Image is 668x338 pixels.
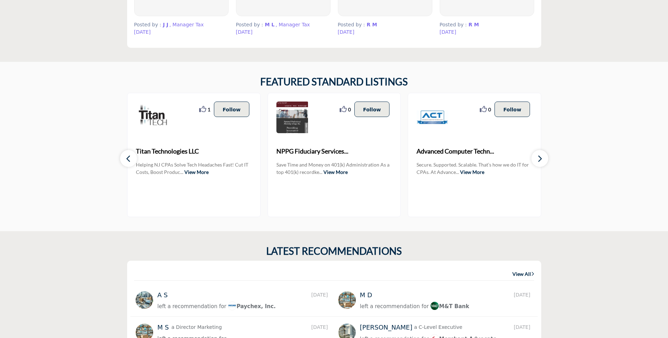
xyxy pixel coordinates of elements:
span: ... [180,169,183,175]
h5: M S [157,324,170,331]
h5: [PERSON_NAME] [360,325,413,333]
a: Advanced Computer Techn... [417,142,532,161]
p: Posted by : [338,21,432,28]
a: Titan Technologies LLC [136,142,252,161]
p: Secure. Supported. Scalable. That’s how we do IT for CPAs. At Advance [417,161,532,175]
span: L [271,22,275,27]
span: Advanced Computer Techn... [417,147,532,156]
a: View All [512,271,534,278]
p: Posted by : [134,21,229,28]
p: Helping NJ CPAs Solve Tech Headaches Fast! Cut IT Costs, Boost Produc [136,161,252,175]
p: Save Time and Money on 401(k) Administration As a top 401(k) recordke [276,161,392,175]
span: [DATE] [134,29,151,35]
span: [DATE] [311,291,330,299]
span: J [166,22,168,27]
span: J [163,22,165,27]
span: 0 [348,106,351,113]
b: NPPG Fiduciary Services, LLC [276,142,392,161]
a: View More [323,169,348,175]
button: Follow [354,102,390,117]
span: ... [456,169,459,175]
span: [DATE] [338,29,354,35]
p: Posted by : [440,21,534,28]
img: Advanced Computer Technologies [417,102,448,133]
p: Follow [363,105,381,113]
span: [DATE] [514,325,532,333]
span: left a recommendation for [360,305,429,311]
span: R [367,22,371,27]
span: left a recommendation for [157,303,226,310]
img: avtar-image [338,293,356,311]
a: View More [184,169,209,175]
img: Titan Technologies LLC [136,102,168,133]
span: NPPG Fiduciary Services... [276,147,392,156]
h5: A S [157,291,170,299]
img: image [228,301,237,310]
span: R [469,22,472,27]
span: M [372,22,377,27]
button: Follow [495,102,530,117]
img: NPPG Fiduciary Services, LLC [276,102,308,133]
span: Titan Technologies LLC [136,147,252,156]
span: M [474,22,479,27]
span: [DATE] [236,29,253,35]
span: 1 [208,106,210,113]
span: [DATE] [311,324,330,331]
a: View More [460,169,484,175]
h5: M D [360,293,372,301]
span: [DATE] [440,29,456,35]
span: 0 [488,106,491,113]
span: [DATE] [514,293,532,300]
img: image [430,303,439,312]
span: M&T Bank [430,305,469,311]
p: a Director Marketing [171,324,222,331]
p: Follow [223,105,241,113]
span: , Manager Tax [169,22,204,27]
span: , Manager Tax [276,22,310,27]
h2: LATEST RECOMMENDATIONS [266,245,402,257]
span: M [265,22,270,27]
p: Posted by : [236,21,330,28]
b: Advanced Computer Technologies [417,142,532,161]
h2: FEATURED STANDARD LISTINGS [260,76,408,88]
span: ... [319,169,322,175]
p: Follow [503,105,521,113]
p: a C-Level Executive [414,325,462,333]
span: Paychex, Inc. [228,303,276,310]
a: imagePaychex, Inc. [228,302,276,311]
img: avtar-image [136,291,153,309]
a: NPPG Fiduciary Services... [276,142,392,161]
a: imageM&T Bank [430,304,469,313]
button: Follow [214,102,249,117]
